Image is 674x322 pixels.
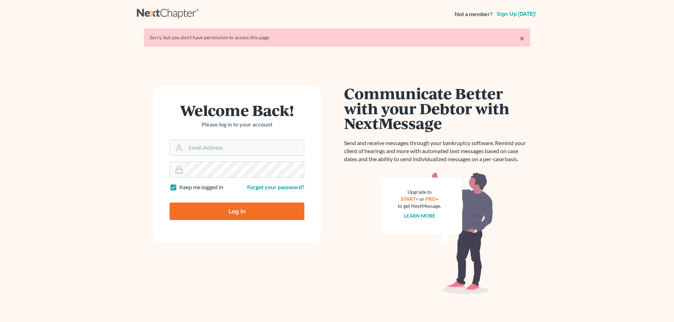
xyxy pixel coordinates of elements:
span: or [419,196,424,202]
a: START+ [401,196,418,202]
a: Learn more [404,213,435,219]
p: Please log in to your account [170,121,304,129]
a: Forgot your password? [247,184,304,190]
div: Sorry, but you don't have permission to access this page [150,34,524,41]
p: Send and receive messages through your bankruptcy software. Remind your client of hearings and mo... [344,139,530,163]
div: to get NextMessage. [398,203,441,210]
img: nextmessage_bg-59042aed3d76b12b5cd301f8e5b87938c9018125f34e5fa2b7a6b67550977c72.svg [381,172,493,294]
strong: Not a member? [455,10,493,18]
input: Log In [170,203,304,220]
h1: Communicate Better with your Debtor with NextMessage [344,86,530,131]
a: PRO+ [425,196,438,202]
div: Upgrade to [398,189,441,196]
input: Email Address [186,140,304,156]
a: Sign up [DATE]! [495,11,537,17]
a: × [520,34,524,42]
h1: Welcome Back! [170,103,304,118]
label: Keep me logged in [179,183,223,191]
